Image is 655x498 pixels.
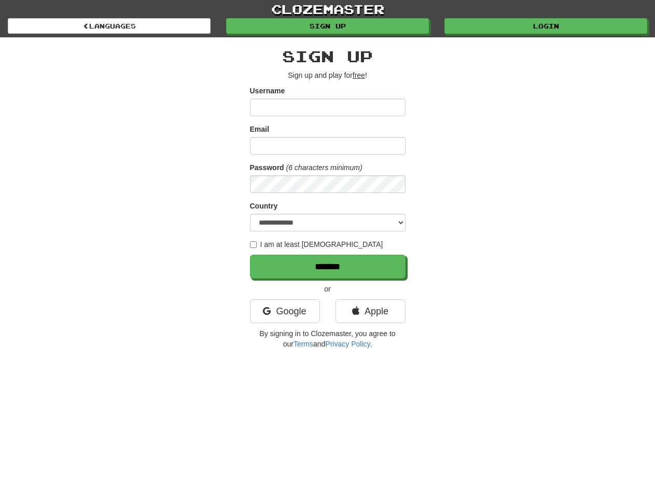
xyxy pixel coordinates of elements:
input: I am at least [DEMOGRAPHIC_DATA] [250,241,257,248]
a: Terms [294,340,313,348]
a: Privacy Policy [325,340,370,348]
h2: Sign up [250,48,406,65]
a: Google [250,299,320,323]
em: (6 characters minimum) [286,163,363,172]
a: Sign up [226,18,429,34]
p: Sign up and play for ! [250,70,406,80]
label: Email [250,124,269,134]
label: I am at least [DEMOGRAPHIC_DATA] [250,239,383,250]
label: Password [250,162,284,173]
label: Username [250,86,285,96]
a: Languages [8,18,211,34]
p: or [250,284,406,294]
a: Apple [336,299,406,323]
label: Country [250,201,278,211]
u: free [353,71,365,79]
a: Login [444,18,647,34]
p: By signing in to Clozemaster, you agree to our and . [250,328,406,349]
